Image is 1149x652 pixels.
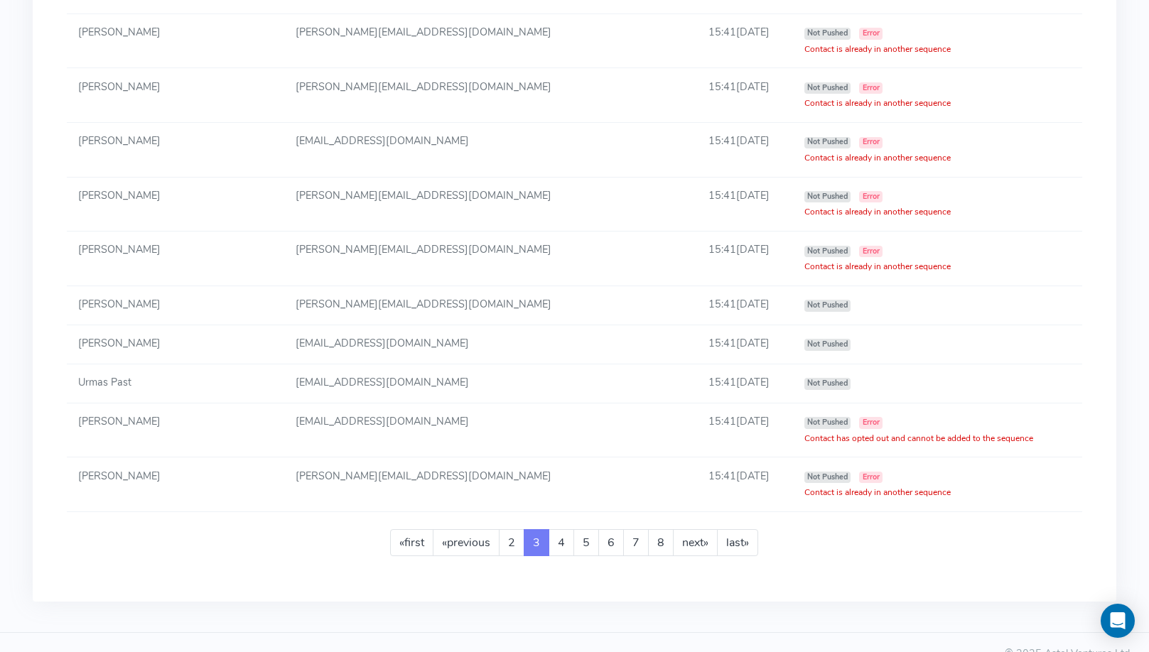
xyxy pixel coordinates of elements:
[698,13,793,68] td: 15:41[DATE]
[717,529,758,556] a: last
[284,457,698,512] td: [PERSON_NAME][EMAIL_ADDRESS][DOMAIN_NAME]
[804,137,851,148] span: Not Pushed
[499,529,524,556] a: 2
[67,68,284,123] td: [PERSON_NAME]
[67,364,284,403] td: Urmas Past
[67,177,284,232] td: [PERSON_NAME]
[284,286,698,325] td: [PERSON_NAME][EMAIL_ADDRESS][DOMAIN_NAME]
[698,325,793,364] td: 15:41[DATE]
[698,403,793,457] td: 15:41[DATE]
[698,364,793,403] td: 15:41[DATE]
[284,364,698,403] td: [EMAIL_ADDRESS][DOMAIN_NAME]
[804,28,851,39] span: Not Pushed
[67,457,284,512] td: [PERSON_NAME]
[698,457,793,512] td: 15:41[DATE]
[67,123,284,178] td: [PERSON_NAME]
[67,403,284,457] td: [PERSON_NAME]
[804,378,851,389] span: Not Pushed
[859,191,883,202] span: Error
[804,191,851,202] span: Not Pushed
[804,339,851,350] span: Not Pushed
[698,177,793,232] td: 15:41[DATE]
[390,529,433,556] a: first
[859,246,883,257] span: Error
[859,82,883,94] span: Error
[648,529,674,556] a: 8
[623,529,649,556] a: 7
[524,529,549,556] a: 3
[744,535,749,550] span: »
[804,417,851,428] span: Not Pushed
[703,535,708,550] span: »
[698,68,793,123] td: 15:41[DATE]
[1101,604,1135,638] div: Open Intercom Messenger
[804,152,951,163] span: Contact is already in another sequence
[399,535,404,550] span: «
[804,246,851,257] span: Not Pushed
[698,123,793,178] td: 15:41[DATE]
[573,529,599,556] a: 5
[804,487,951,498] span: Contact is already in another sequence
[284,325,698,364] td: [EMAIL_ADDRESS][DOMAIN_NAME]
[284,123,698,178] td: [EMAIL_ADDRESS][DOMAIN_NAME]
[698,232,793,286] td: 15:41[DATE]
[804,206,951,217] span: Contact is already in another sequence
[284,13,698,68] td: [PERSON_NAME][EMAIL_ADDRESS][DOMAIN_NAME]
[284,177,698,232] td: [PERSON_NAME][EMAIL_ADDRESS][DOMAIN_NAME]
[549,529,574,556] a: 4
[284,68,698,123] td: [PERSON_NAME][EMAIL_ADDRESS][DOMAIN_NAME]
[598,529,624,556] a: 6
[859,472,883,483] span: Error
[67,13,284,68] td: [PERSON_NAME]
[804,261,951,272] span: Contact is already in another sequence
[859,417,883,428] span: Error
[804,43,951,55] span: Contact is already in another sequence
[859,28,883,39] span: Error
[284,232,698,286] td: [PERSON_NAME][EMAIL_ADDRESS][DOMAIN_NAME]
[67,232,284,286] td: [PERSON_NAME]
[67,325,284,364] td: [PERSON_NAME]
[804,97,951,109] span: Contact is already in another sequence
[804,433,1033,444] span: Contact has opted out and cannot be added to the sequence
[67,286,284,325] td: [PERSON_NAME]
[859,137,883,148] span: Error
[442,535,447,550] span: «
[804,82,851,94] span: Not Pushed
[698,286,793,325] td: 15:41[DATE]
[433,529,500,556] a: previous
[804,472,851,483] span: Not Pushed
[284,403,698,457] td: [EMAIL_ADDRESS][DOMAIN_NAME]
[673,529,718,556] a: next
[804,300,851,311] span: Not Pushed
